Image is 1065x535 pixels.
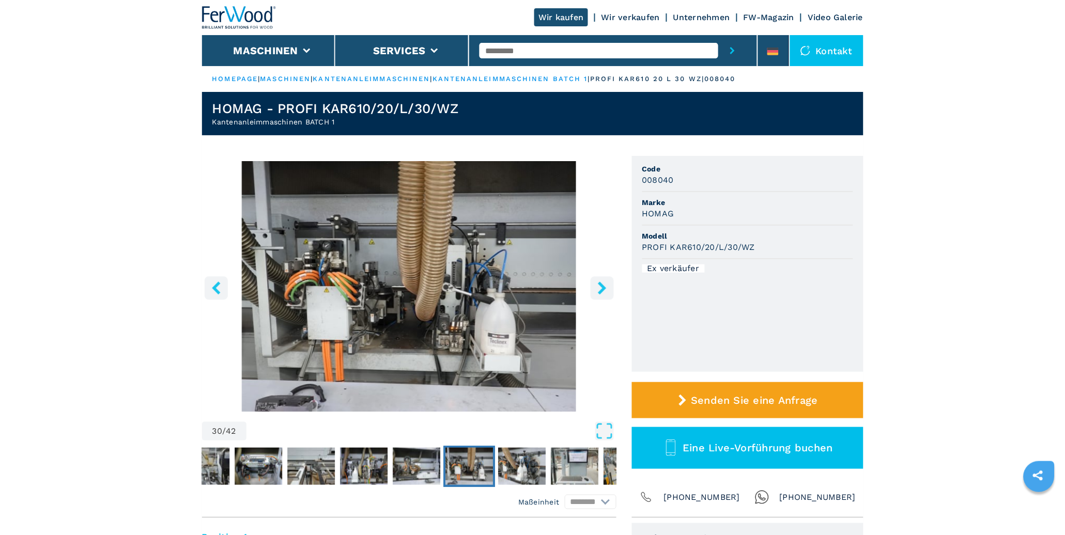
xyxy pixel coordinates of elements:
button: Eine Live-Vorführung buchen [632,427,863,469]
a: FW-Magazin [744,12,795,22]
button: Go to Slide 31 [496,446,548,487]
button: Open Fullscreen [249,422,614,440]
button: Go to Slide 27 [285,446,337,487]
img: bc819da2df27ad53ee55cf56a1661670 [445,448,493,485]
button: left-button [205,276,228,300]
img: b316b908f5cbf81ec3deacc1af24720c [393,448,440,485]
button: Maschinen [234,44,298,57]
a: Video Galerie [808,12,863,22]
img: 5370dc6ee5de79b41a6639f91b387cf2 [340,448,388,485]
div: Kontakt [790,35,863,66]
h3: 008040 [642,174,674,186]
a: Unternehmen [673,12,730,22]
span: Eine Live-Vorführung buchen [683,442,833,454]
button: right-button [591,276,614,300]
a: maschinen [260,75,311,83]
span: Modell [642,231,853,241]
span: | [588,75,590,83]
img: Kantenanleimmaschinen BATCH 1 HOMAG PROFI KAR610/20/L/30/WZ [202,161,616,412]
button: Go to Slide 30 [443,446,495,487]
span: 30 [212,427,223,435]
button: Go to Slide 33 [601,446,653,487]
span: | [258,75,260,83]
div: Ex verkäufer [642,264,705,273]
a: HOMEPAGE [212,75,258,83]
img: 03d78863fb13b5b09717b2f20d04a1f0 [604,448,651,485]
button: Go to Slide 28 [338,446,390,487]
iframe: Chat [1021,489,1057,527]
span: / [222,427,226,435]
span: Code [642,164,853,174]
img: 4af4b8677b5ed52df2b9debb6df625f3 [551,448,598,485]
span: | [311,75,313,83]
img: e3f39e5ffcdaa8ab563c7366fcf0b023 [235,448,282,485]
a: kantenanleimmaschinen [313,75,430,83]
span: Marke [642,197,853,208]
button: Go to Slide 25 [180,446,231,487]
button: Senden Sie eine Anfrage [632,382,863,418]
button: Go to Slide 32 [549,446,600,487]
img: Ferwood [202,6,276,29]
span: [PHONE_NUMBER] [780,490,856,505]
span: Senden Sie eine Anfrage [691,394,818,406]
p: 008040 [704,74,736,84]
img: d83fb52eca6c32745e1f89ff110cba4f [498,448,546,485]
img: bd032122eabe7c1b746ab3215bc00573 [182,448,229,485]
span: | [430,75,433,83]
div: Go to Slide 30 [202,161,616,412]
button: Go to Slide 29 [391,446,442,487]
a: kantenanleimmaschinen batch 1 [433,75,588,83]
button: Services [373,44,426,57]
span: [PHONE_NUMBER] [664,490,740,505]
button: Go to Slide 26 [233,446,284,487]
h3: PROFI KAR610/20/L/30/WZ [642,241,755,253]
img: Whatsapp [755,490,769,505]
p: profi kar610 20 l 30 wz | [590,74,704,84]
h2: Kantenanleimmaschinen BATCH 1 [212,117,459,127]
span: 42 [226,427,236,435]
img: Phone [639,490,654,505]
h3: HOMAG [642,208,674,219]
button: submit-button [718,35,747,66]
h1: HOMAG - PROFI KAR610/20/L/30/WZ [212,100,459,117]
img: Kontakt [800,45,811,56]
em: Maßeinheit [518,497,560,507]
a: Wir verkaufen [601,12,660,22]
a: sharethis [1025,463,1051,489]
a: Wir kaufen [534,8,588,26]
img: 62e109e8011f5e2fbe42642b5ad47278 [287,448,335,485]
